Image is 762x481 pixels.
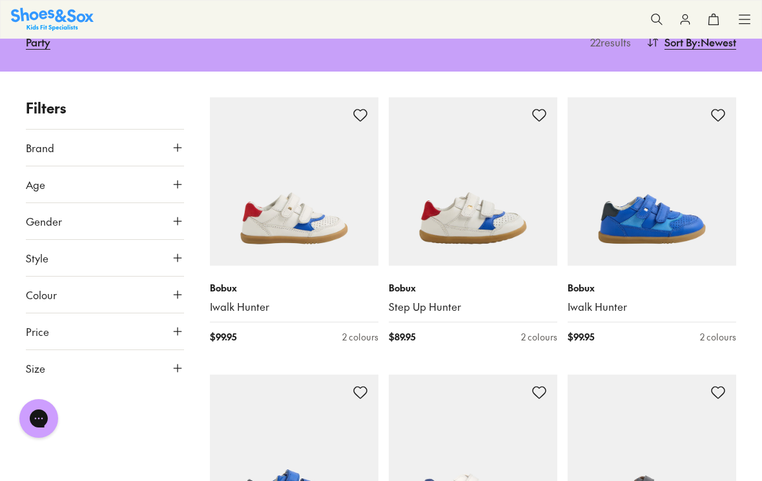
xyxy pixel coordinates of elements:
a: Party [26,28,50,56]
span: Colour [26,287,57,302]
span: $ 99.95 [210,330,236,344]
button: Size [26,350,184,386]
p: Bobux [210,281,378,295]
p: 22 results [585,34,631,50]
button: Brand [26,130,184,166]
button: Style [26,240,184,276]
p: Filters [26,97,184,119]
span: Price [26,324,49,339]
img: SNS_Logo_Responsive.svg [11,8,94,30]
span: Sort By [664,34,697,50]
button: Colour [26,277,184,313]
a: Step Up Hunter [389,300,557,314]
span: Age [26,177,45,192]
span: Size [26,360,45,376]
span: Style [26,250,48,266]
span: $ 99.95 [568,330,594,344]
button: Price [26,313,184,349]
span: Gender [26,213,62,229]
a: Iwalk Hunter [210,300,378,314]
button: Gender [26,203,184,239]
a: Iwalk Hunter [568,300,736,314]
iframe: Gorgias live chat messenger [13,395,65,442]
button: Age [26,166,184,202]
div: 2 colours [342,330,378,344]
button: Sort By:Newest [646,28,736,56]
div: 2 colours [521,330,557,344]
p: Bobux [568,281,736,295]
p: Bobux [389,281,557,295]
span: : Newest [697,34,736,50]
a: Shoes & Sox [11,8,94,30]
div: 2 colours [700,330,736,344]
span: $ 89.95 [389,330,415,344]
span: Brand [26,140,54,155]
